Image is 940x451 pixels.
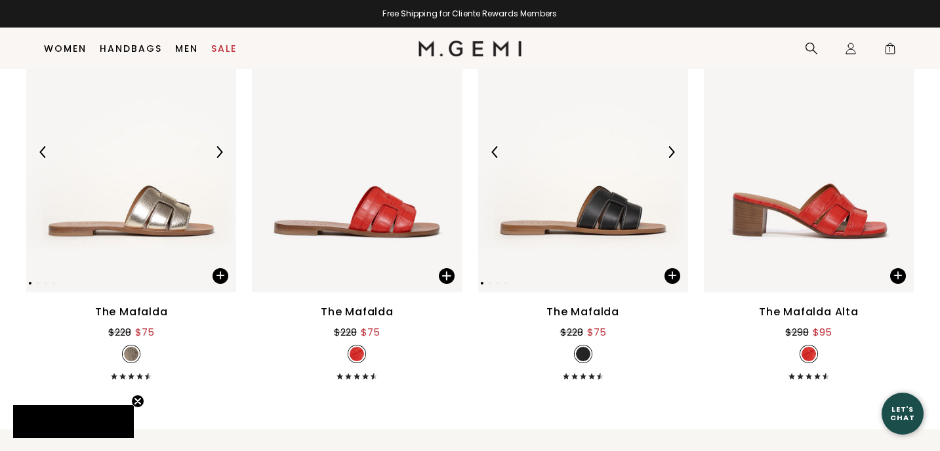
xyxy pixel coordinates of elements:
[884,45,897,58] span: 1
[882,405,924,422] div: Let's Chat
[95,304,168,320] div: The Mafalda
[704,12,914,380] a: The Mafalda Altafinal sale tagThe Mafalda Altafinal sale tagThe Mafalda Alta$298$95
[350,347,364,361] img: v_7318940418107_SWATCH_50x.jpg
[321,304,394,320] div: The Mafalda
[135,324,154,340] div: $75
[759,304,859,320] div: The Mafalda Alta
[576,347,590,361] img: v_7237131632699_SWATCH_50x.jpg
[37,146,49,158] img: Previous Arrow
[560,324,583,340] div: $228
[478,12,688,380] a: The Mafaldafinal sale tagThe Mafaldafinal sale tagPrevious ArrowNext ArrowThe Mafalda$228$75
[361,324,380,340] div: $75
[802,347,816,361] img: v_7329824014395_SWATCH_50x.jpg
[785,324,809,340] div: $298
[419,41,521,56] img: M.Gemi
[100,43,162,54] a: Handbags
[175,43,198,54] a: Men
[489,146,501,158] img: Previous Arrow
[26,12,236,380] a: The Mafaldafinal sale tagThe Mafaldafinal sale tagPrevious ArrowNext ArrowThe Mafalda$228$75
[108,324,131,340] div: $228
[131,395,144,408] button: Close teaser
[252,12,462,380] a: The Mafaldafinal sale tagThe Mafaldafinal sale tagThe Mafalda$228$75
[587,324,606,340] div: $75
[13,405,134,438] div: Close teaser
[44,43,87,54] a: Women
[546,304,619,320] div: The Mafalda
[211,43,237,54] a: Sale
[124,347,138,361] img: v_7237131731003_SWATCH_50x.jpg
[213,146,225,158] img: Next Arrow
[334,324,357,340] div: $228
[813,324,832,340] div: $95
[665,146,677,158] img: Next Arrow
